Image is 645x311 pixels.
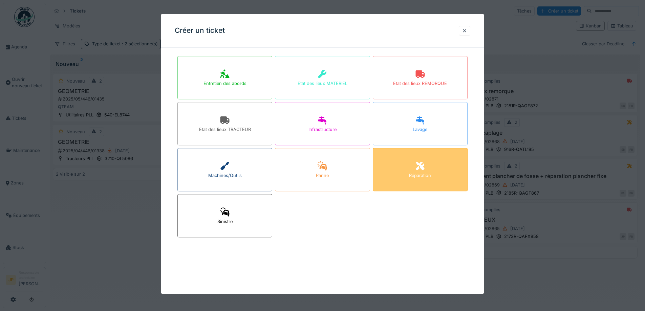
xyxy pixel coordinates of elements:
div: Sinistre [217,219,233,225]
h3: Créer un ticket [175,26,225,35]
div: Etat des lieux MATERIEL [298,81,347,87]
div: Etat des lieux REMORQUE [393,81,447,87]
div: Lavage [413,127,427,133]
div: Machines/Outils [208,173,242,179]
div: Réparation [409,173,431,179]
div: Etat des lieux TRACTEUR [199,127,251,133]
div: Panne [316,173,329,179]
div: Infrastructure [308,127,337,133]
div: Entretien des abords [203,81,246,87]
